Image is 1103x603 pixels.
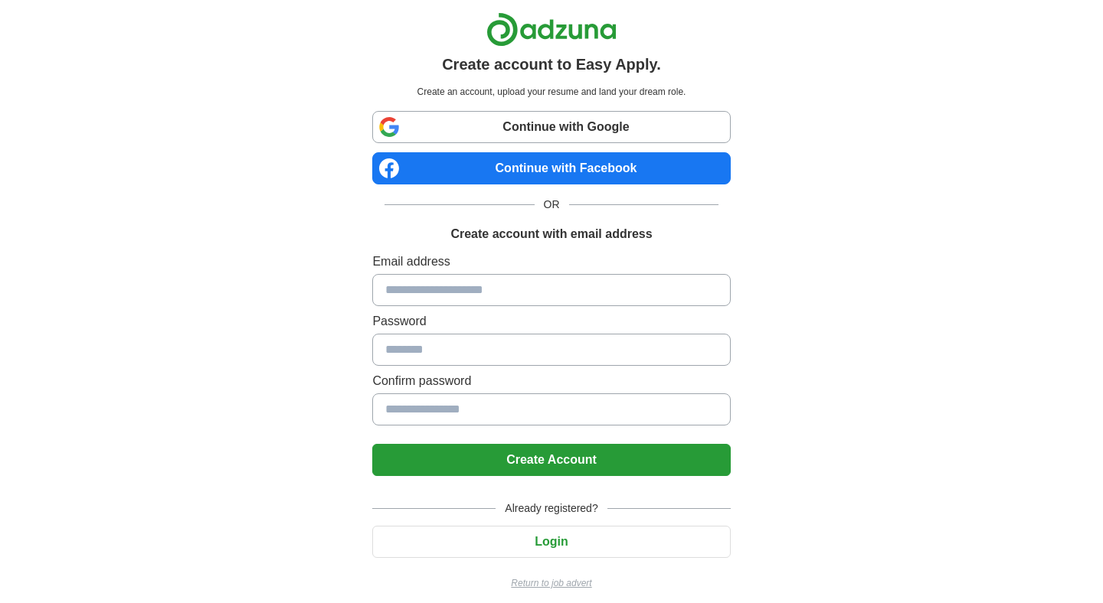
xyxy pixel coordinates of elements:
label: Email address [372,253,730,271]
label: Confirm password [372,372,730,390]
span: Already registered? [496,500,607,517]
a: Continue with Facebook [372,152,730,184]
button: Create Account [372,444,730,476]
img: Adzuna logo [486,12,617,47]
a: Return to job advert [372,576,730,590]
p: Create an account, upload your resume and land your dream role. [375,85,727,99]
button: Login [372,526,730,558]
label: Password [372,312,730,331]
a: Continue with Google [372,111,730,143]
h1: Create account to Easy Apply. [442,53,661,76]
h1: Create account with email address [450,225,652,243]
span: OR [535,197,569,213]
a: Login [372,535,730,548]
